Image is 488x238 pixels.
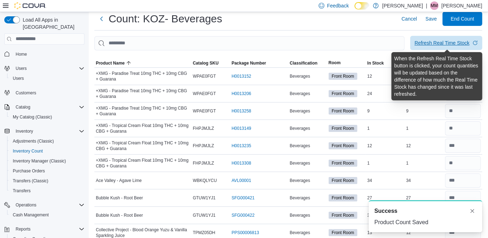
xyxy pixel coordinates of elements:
[7,176,87,186] button: Transfers (Classic)
[13,188,31,194] span: Transfers
[332,125,354,132] span: Front Room
[10,211,51,219] a: Cash Management
[7,136,87,146] button: Adjustments (Classic)
[451,15,474,22] span: End Count
[13,201,39,209] button: Operations
[332,177,354,184] span: Front Room
[94,59,191,67] button: Product Name
[13,88,84,97] span: Customers
[1,63,87,73] button: Users
[10,113,55,121] a: My Catalog (Classic)
[401,15,417,22] span: Cancel
[290,91,310,96] span: Beverages
[10,157,84,165] span: Inventory Manager (Classic)
[290,212,310,218] span: Beverages
[10,187,33,195] a: Transfers
[232,73,251,79] a: H0013152
[405,142,443,150] div: 12
[193,108,216,114] span: WPAE0FGT
[13,127,36,135] button: Inventory
[329,160,357,167] span: Front Room
[230,59,289,67] button: Package Number
[366,89,405,98] div: 24
[10,147,84,155] span: Inventory Count
[1,126,87,136] button: Inventory
[1,88,87,98] button: Customers
[10,211,84,219] span: Cash Management
[94,12,109,26] button: Next
[94,36,405,50] input: This is a search bar. After typing your query, hit enter to filter the results lower in the page.
[10,137,57,145] a: Adjustments (Classic)
[193,230,215,236] span: TPMZ05DH
[10,147,46,155] a: Inventory Count
[13,76,24,81] span: Users
[96,178,142,183] span: Ace Valley - Agave Lime
[327,2,349,9] span: Feedback
[290,126,310,131] span: Beverages
[13,50,84,59] span: Home
[290,143,310,149] span: Beverages
[290,178,310,183] span: Beverages
[443,12,482,26] button: End Count
[366,194,405,202] div: 27
[96,157,190,169] span: +XMG - Tropical Cream Float 10mg THC + 10mg CBG + Guarana
[10,157,69,165] a: Inventory Manager (Classic)
[13,138,54,144] span: Adjustments (Classic)
[96,140,190,151] span: +XMG - Tropical Cream Float 10mg THC + 10mg CBG + Guarana
[430,1,439,10] div: Marcus Miller
[232,178,251,183] a: AVL00001
[329,125,357,132] span: Front Room
[405,176,443,185] div: 34
[193,73,216,79] span: WPAE0FGT
[13,212,49,218] span: Cash Management
[13,178,48,184] span: Transfers (Classic)
[290,160,310,166] span: Beverages
[16,128,33,134] span: Inventory
[13,64,29,73] button: Users
[232,230,259,236] a: PPS00006813
[290,230,310,236] span: Beverages
[20,16,84,31] span: Load All Apps in [GEOGRAPHIC_DATA]
[329,177,357,184] span: Front Room
[399,12,420,26] button: Cancel
[13,225,84,233] span: Reports
[232,143,251,149] a: H0013235
[332,160,354,166] span: Front Room
[332,90,354,97] span: Front Room
[13,201,84,209] span: Operations
[13,103,84,111] span: Catalog
[96,123,190,134] span: +XMG - Tropical Cream Float 10mg THC + 10mg CBG + Guarana
[232,160,251,166] a: H0013308
[332,229,354,236] span: Front Room
[193,60,219,66] span: Catalog SKU
[366,72,405,81] div: 12
[1,224,87,234] button: Reports
[232,195,255,201] a: SFG000421
[7,186,87,196] button: Transfers
[332,73,354,79] span: Front Room
[13,168,45,174] span: Purchase Orders
[366,142,405,150] div: 12
[382,1,423,10] p: [PERSON_NAME]
[13,89,39,97] a: Customers
[329,229,357,236] span: Front Room
[329,142,357,149] span: Front Room
[13,225,33,233] button: Reports
[232,108,251,114] a: H0013258
[332,143,354,149] span: Front Room
[7,146,87,156] button: Inventory Count
[7,112,87,122] button: My Catalog (Classic)
[1,102,87,112] button: Catalog
[7,166,87,176] button: Purchase Orders
[13,148,43,154] span: Inventory Count
[10,74,27,83] a: Users
[1,49,87,59] button: Home
[10,177,51,185] a: Transfers (Classic)
[468,207,477,215] button: Dismiss toast
[13,127,84,135] span: Inventory
[290,73,310,79] span: Beverages
[10,137,84,145] span: Adjustments (Classic)
[405,194,443,202] div: 27
[193,195,215,201] span: GTUW1YJ1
